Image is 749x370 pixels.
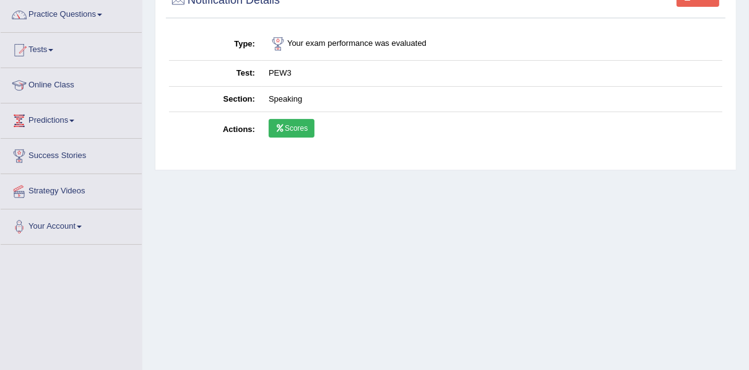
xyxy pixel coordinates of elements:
a: Tests [1,33,142,64]
td: Your exam performance was evaluated [262,28,722,61]
a: Your Account [1,209,142,240]
td: Speaking [262,86,722,112]
a: Scores [269,119,314,138]
a: Success Stories [1,139,142,170]
td: PEW3 [262,61,722,87]
a: Predictions [1,104,142,134]
th: Type [169,28,262,61]
th: Actions [169,112,262,148]
th: Test [169,61,262,87]
th: Section [169,86,262,112]
a: Online Class [1,68,142,99]
a: Strategy Videos [1,174,142,205]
